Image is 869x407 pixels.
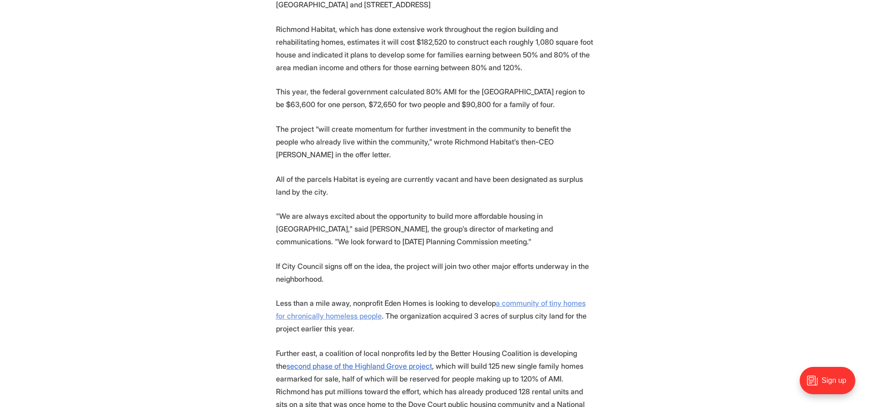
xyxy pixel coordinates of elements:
p: This year, the federal government calculated 80% AMI for the [GEOGRAPHIC_DATA] region to be $63,6... [276,85,593,111]
a: a community of tiny homes for chronically homeless people [276,299,586,320]
p: Richmond Habitat, which has done extensive work throughout the region building and rehabilitating... [276,23,593,74]
p: "We are always excited about the opportunity to build more affordable housing in [GEOGRAPHIC_DATA... [276,210,593,248]
a: second phase of the Highland Grove project [286,361,432,371]
iframe: portal-trigger [792,362,869,407]
p: If City Council signs off on the idea, the project will join two other major efforts underway in ... [276,260,593,285]
p: The project “will create momentum for further investment in the community to benefit the people w... [276,123,593,161]
p: All of the parcels Habitat is eyeing are currently vacant and have been designated as surplus lan... [276,173,593,198]
p: Less than a mile away, nonprofit Eden Homes is looking to develop . The organization acquired 3 a... [276,297,593,335]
